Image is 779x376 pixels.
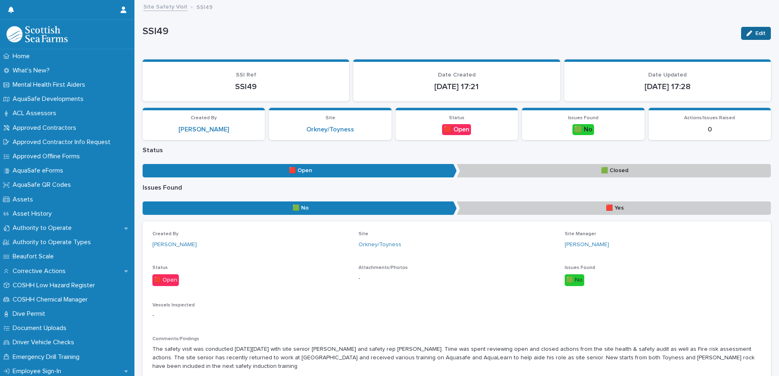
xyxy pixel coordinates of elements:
[9,109,63,117] p: ACL Assessors
[143,146,771,154] p: Status
[9,210,58,218] p: Asset History
[565,265,595,270] span: Issues Found
[359,240,401,249] a: Orkney/Toyness
[9,238,97,246] p: Authority to Operate Types
[648,72,687,78] span: Date Updated
[152,337,199,341] span: Comments/Findings
[7,26,68,42] img: bPIBxiqnSb2ggTQWdOVV
[326,116,335,120] span: Site
[9,324,73,332] p: Document Uploads
[9,310,52,318] p: Dive Permit
[438,72,475,78] span: Date Created
[152,303,195,308] span: Vessels Inspected
[196,2,213,11] p: SSI49
[363,82,550,92] p: [DATE] 17:21
[457,164,771,177] p: 🟩 Closed
[9,367,68,375] p: Employee Sign-In
[152,311,761,320] p: -
[684,116,735,120] span: Actions/Issues Raised
[359,265,408,270] span: Attachments/Photos
[143,184,771,192] p: Issues Found
[9,138,117,146] p: Approved Contractor Info Request
[152,240,197,249] a: [PERSON_NAME]
[191,116,217,120] span: Created By
[9,124,83,132] p: Approved Contractors
[565,274,584,286] div: 🟩 No
[306,126,354,133] a: Orkney/Toyness
[236,72,256,78] span: SSI Ref
[9,224,78,232] p: Authority to Operate
[359,232,368,236] span: Site
[359,274,555,283] p: -
[9,167,70,175] p: AquaSafe eForms
[755,31,766,36] span: Edit
[568,116,599,120] span: Issues Found
[152,345,761,370] p: The safety visit was conducted [DATE][DATE] with site senior [PERSON_NAME] and safety rep [PERSON...
[741,27,771,40] button: Edit
[9,267,72,275] p: Corrective Actions
[9,81,92,89] p: Mental Health First Aiders
[9,353,86,361] p: Emergency Drill Training
[9,95,90,103] p: AquaSafe Developments
[143,26,735,37] p: SSI49
[9,153,86,160] p: Approved Offline Forms
[574,82,761,92] p: [DATE] 17:28
[442,124,471,135] div: 🟥 Open
[572,124,594,135] div: 🟩 No
[143,201,457,215] p: 🟩 No
[152,274,179,286] div: 🟥 Open
[152,232,178,236] span: Created By
[152,265,168,270] span: Status
[178,126,229,133] a: [PERSON_NAME]
[143,2,187,11] a: Site Safety Visit
[152,82,339,92] p: SSI49
[9,282,101,289] p: COSHH Low Hazard Register
[565,240,609,249] a: [PERSON_NAME]
[457,201,771,215] p: 🟥 Yes
[9,296,94,304] p: COSHH Chemical Manager
[9,67,56,74] p: What's New?
[654,126,766,133] p: 0
[9,196,40,203] p: Assets
[565,232,596,236] span: Site Manager
[449,116,464,120] span: Status
[9,52,36,60] p: Home
[9,339,81,346] p: Driver Vehicle Checks
[143,164,457,177] p: 🟥 Open
[9,253,60,260] p: Beaufort Scale
[9,181,77,189] p: AquaSafe QR Codes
